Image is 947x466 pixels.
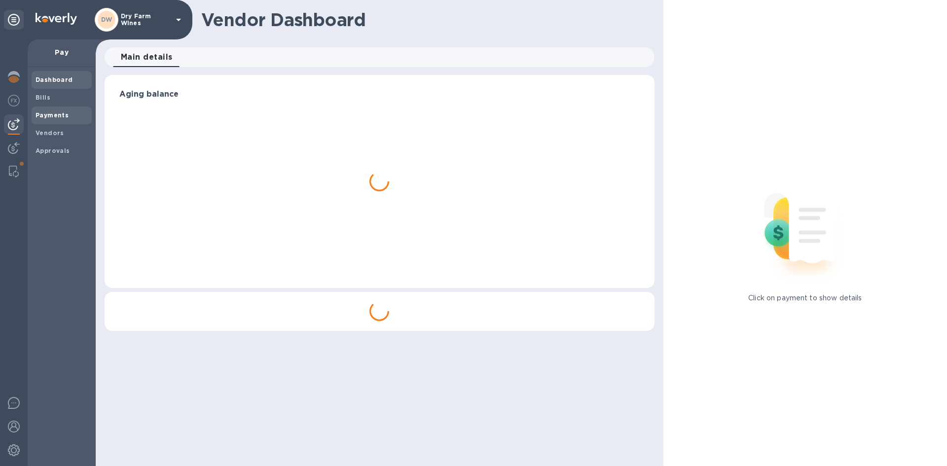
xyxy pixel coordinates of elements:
[36,94,50,101] b: Bills
[36,47,88,57] p: Pay
[8,95,20,107] img: Foreign exchange
[36,111,69,119] b: Payments
[101,16,112,23] b: DW
[748,293,862,303] p: Click on payment to show details
[201,9,648,30] h1: Vendor Dashboard
[36,13,77,25] img: Logo
[36,147,70,154] b: Approvals
[119,90,640,99] h3: Aging balance
[121,13,170,27] p: Dry Farm Wines
[4,10,24,30] div: Unpin categories
[36,76,73,83] b: Dashboard
[36,129,64,137] b: Vendors
[121,50,173,64] span: Main details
